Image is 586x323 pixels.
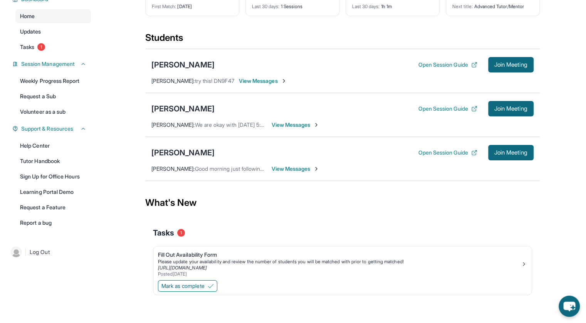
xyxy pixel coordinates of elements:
div: Fill Out Availability Form [158,251,521,259]
span: Last 30 days : [252,3,280,9]
a: Request a Feature [15,200,91,214]
span: try this! DN9F47 [195,77,234,84]
span: [PERSON_NAME] : [151,77,195,84]
span: View Messages [272,121,320,129]
span: Join Meeting [494,106,527,111]
a: Tutor Handbook [15,154,91,168]
div: Posted [DATE] [158,271,521,277]
span: View Messages [272,165,320,173]
button: Open Session Guide [418,61,477,69]
span: View Messages [239,77,287,85]
img: Mark as complete [208,283,214,289]
a: Weekly Progress Report [15,74,91,88]
a: Fill Out Availability FormPlease update your availability and review the number of students you w... [153,246,532,279]
img: Chevron-Right [313,166,319,172]
span: Session Management [21,60,75,68]
span: Tasks [153,227,174,238]
a: Home [15,9,91,23]
div: Please update your availability and review the number of students you will be matched with prior ... [158,259,521,265]
span: We are okay with [DATE] 5:30 to 6:30 and [DATE] 5 to 6 pm [195,121,340,128]
span: Updates [20,28,41,35]
div: [PERSON_NAME] [151,103,215,114]
img: Chevron-Right [313,122,319,128]
span: Mark as complete [161,282,205,290]
a: Report a bug [15,216,91,230]
span: [PERSON_NAME] : [151,121,195,128]
span: First Match : [152,3,176,9]
span: Last 30 days : [352,3,380,9]
button: Mark as complete [158,280,217,292]
button: Join Meeting [488,57,534,72]
a: Help Center [15,139,91,153]
button: Join Meeting [488,101,534,116]
div: [PERSON_NAME] [151,147,215,158]
a: Tasks1 [15,40,91,54]
span: Next title : [452,3,473,9]
a: Updates [15,25,91,39]
span: Support & Resources [21,125,73,133]
button: Open Session Guide [418,149,477,156]
button: Support & Resources [18,125,86,133]
a: [URL][DOMAIN_NAME] [158,265,207,271]
span: [PERSON_NAME] : [151,165,195,172]
div: Students [145,32,540,49]
div: [PERSON_NAME] [151,59,215,70]
span: Tasks [20,43,34,51]
span: Join Meeting [494,62,527,67]
button: chat-button [559,296,580,317]
button: Join Meeting [488,145,534,160]
span: Home [20,12,35,20]
a: Volunteer as a sub [15,105,91,119]
span: 1 [37,43,45,51]
div: What's New [145,186,540,220]
button: Open Session Guide [418,105,477,113]
span: Good morning just following up? [195,165,274,172]
img: Chevron-Right [281,78,287,84]
button: Session Management [18,60,86,68]
span: | [25,247,27,257]
span: Log Out [30,248,50,256]
a: Request a Sub [15,89,91,103]
a: |Log Out [8,244,91,261]
span: 1 [177,229,185,237]
a: Learning Portal Demo [15,185,91,199]
a: Sign Up for Office Hours [15,170,91,183]
span: Join Meeting [494,150,527,155]
img: user-img [11,247,22,257]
